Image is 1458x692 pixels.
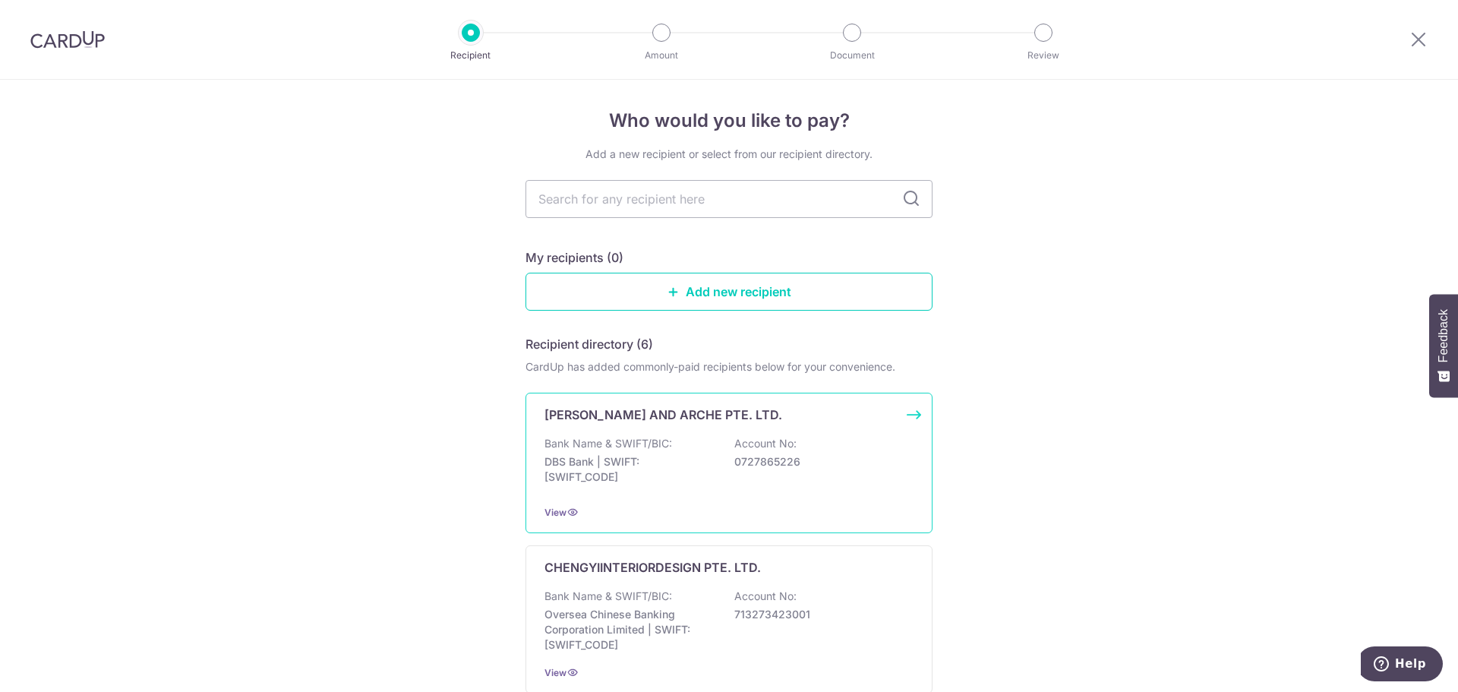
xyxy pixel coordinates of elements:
div: CardUp has added commonly-paid recipients below for your convenience. [525,359,933,374]
span: Feedback [1437,309,1450,362]
button: Feedback - Show survey [1429,294,1458,397]
p: CHENGYIINTERIORDESIGN PTE. LTD. [544,558,761,577]
div: Add a new recipient or select from our recipient directory. [525,147,933,162]
p: Amount [605,48,718,63]
p: Account No: [734,589,797,604]
a: View [544,667,566,678]
p: Recipient [415,48,527,63]
p: Review [987,48,1100,63]
img: CardUp [30,30,105,49]
input: Search for any recipient here [525,180,933,218]
h5: My recipients (0) [525,248,623,267]
iframe: Opens a widget where you can find more information [1361,646,1443,684]
h5: Recipient directory (6) [525,335,653,353]
p: DBS Bank | SWIFT: [SWIFT_CODE] [544,454,715,485]
a: View [544,507,566,518]
p: Oversea Chinese Banking Corporation Limited | SWIFT: [SWIFT_CODE] [544,607,715,653]
p: Document [796,48,908,63]
h4: Who would you like to pay? [525,107,933,134]
a: Add new recipient [525,273,933,311]
p: 713273423001 [734,607,904,622]
p: Bank Name & SWIFT/BIC: [544,589,672,604]
p: Bank Name & SWIFT/BIC: [544,436,672,451]
p: 0727865226 [734,454,904,469]
p: Account No: [734,436,797,451]
p: [PERSON_NAME] AND ARCHE PTE. LTD. [544,406,782,424]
